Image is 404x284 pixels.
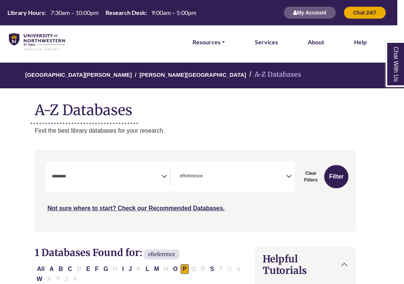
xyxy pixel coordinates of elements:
[103,9,147,16] th: Research Desk:
[126,264,134,274] button: Filter Results J
[324,165,348,188] button: Submit for Search Results
[255,37,278,47] a: Services
[35,246,142,259] span: 1 Databases Found for:
[84,264,93,274] button: Filter Results E
[35,264,47,274] button: All
[284,6,336,19] button: My Account
[151,9,196,16] span: 9:00am – 5:00pm
[93,264,101,274] button: Filter Results F
[344,6,386,19] button: Chat 24/7
[152,264,161,274] button: Filter Results M
[34,274,44,284] button: Filter Results W
[25,70,132,78] a: [GEOGRAPHIC_DATA][PERSON_NAME]
[101,264,110,274] button: Filter Results G
[35,150,356,231] nav: Search filters
[56,264,65,274] button: Filter Results B
[299,165,322,188] button: Clear Filters
[9,33,65,51] img: library_home
[140,70,246,78] a: [PERSON_NAME][GEOGRAPHIC_DATA]
[47,205,225,211] a: Not sure where to start? Check our Recommended Databases.
[308,37,324,47] a: About
[180,173,203,180] span: eReference
[246,69,301,80] li: A-Z Databases
[177,173,203,180] li: eReference
[120,264,126,274] button: Filter Results I
[66,264,75,274] button: Filter Results C
[4,9,199,17] a: Hours Today
[35,126,356,136] p: Find the best library databases for your research.
[284,9,336,16] a: My Account
[143,264,151,274] button: Filter Results L
[192,37,225,47] a: Resources
[47,264,56,274] button: Filter Results A
[4,9,46,16] th: Library Hours:
[50,9,98,16] span: 7:30am – 10:00pm
[204,174,208,180] textarea: Search
[144,249,179,259] span: eReference
[255,247,356,282] button: Helpful Tutorials
[354,37,367,47] a: Help
[35,96,356,119] h1: A-Z Databases
[4,9,199,16] table: Hours Today
[35,63,356,88] nav: breadcrumb
[171,264,180,274] button: Filter Results O
[344,9,386,16] a: Chat 24/7
[52,174,162,180] textarea: Search
[35,265,244,282] div: Alpha-list to filter by first letter of database name
[181,264,189,274] button: Filter Results P
[208,264,216,274] button: Filter Results S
